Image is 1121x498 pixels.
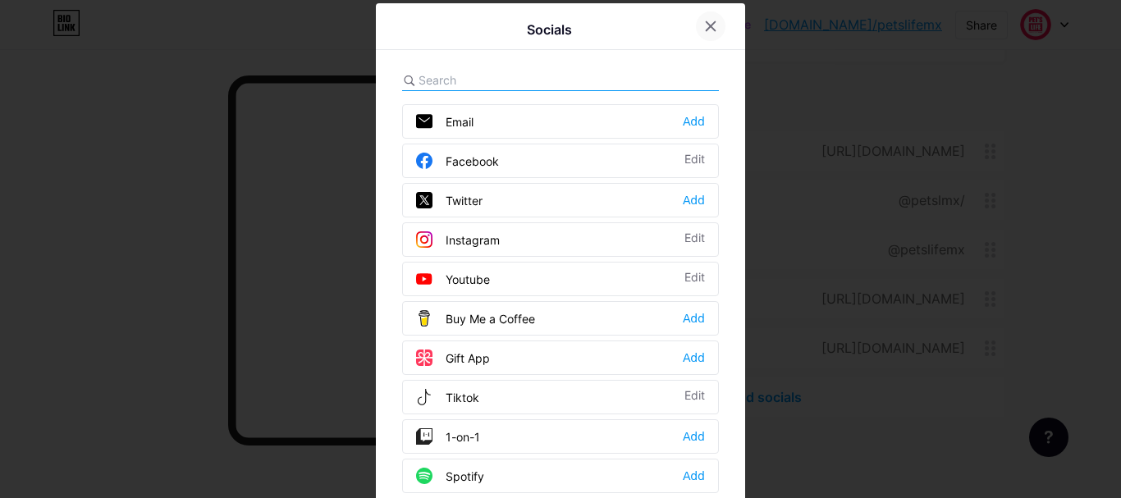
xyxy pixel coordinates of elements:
[416,231,500,248] div: Instagram
[416,192,483,208] div: Twitter
[683,350,705,366] div: Add
[684,389,705,405] div: Edit
[416,350,490,366] div: Gift App
[684,153,705,169] div: Edit
[684,271,705,287] div: Edit
[683,192,705,208] div: Add
[416,310,535,327] div: Buy Me a Coffee
[416,113,474,130] div: Email
[683,113,705,130] div: Add
[416,389,479,405] div: Tiktok
[683,468,705,484] div: Add
[419,71,600,89] input: Search
[527,20,572,39] div: Socials
[416,468,484,484] div: Spotify
[416,271,490,287] div: Youtube
[684,231,705,248] div: Edit
[416,428,480,445] div: 1-on-1
[683,310,705,327] div: Add
[683,428,705,445] div: Add
[416,153,499,169] div: Facebook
